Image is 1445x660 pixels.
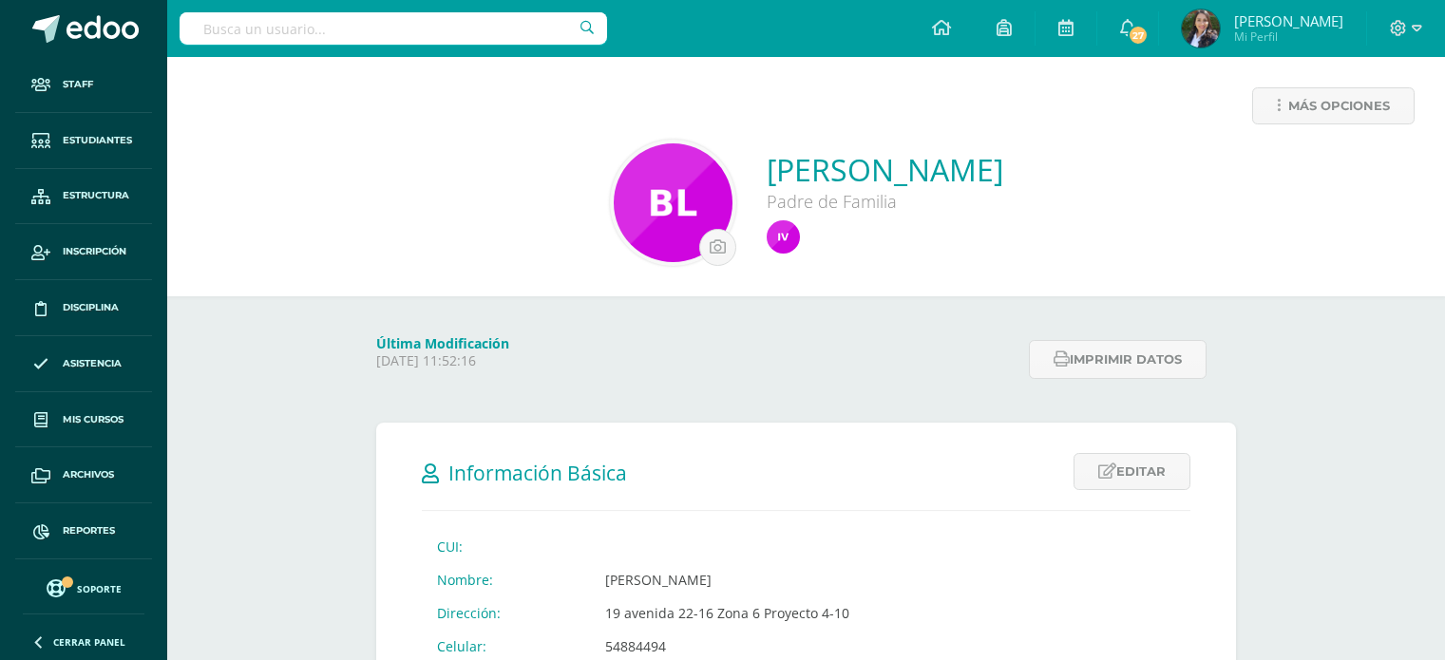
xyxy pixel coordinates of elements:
[180,12,607,45] input: Busca un usuario...
[767,149,1003,190] a: [PERSON_NAME]
[767,190,1003,213] div: Padre de Familia
[1074,453,1190,490] a: Editar
[23,575,144,600] a: Soporte
[1182,9,1220,47] img: a691fb3229d55866dc4a4c80c723f905.png
[63,523,115,538] span: Reportes
[422,596,590,630] td: Dirección:
[15,503,152,559] a: Reportes
[1029,340,1207,379] button: Imprimir datos
[15,113,152,169] a: Estudiantes
[15,57,152,113] a: Staff
[15,280,152,336] a: Disciplina
[63,77,93,92] span: Staff
[63,188,129,203] span: Estructura
[1252,87,1415,124] a: Más opciones
[15,224,152,280] a: Inscripción
[376,334,1017,352] h4: Última Modificación
[15,447,152,503] a: Archivos
[63,356,122,371] span: Asistencia
[1234,28,1343,45] span: Mi Perfil
[15,169,152,225] a: Estructura
[15,336,152,392] a: Asistencia
[1288,88,1390,123] span: Más opciones
[1128,25,1149,46] span: 27
[77,582,122,595] span: Soporte
[448,460,627,486] span: Información Básica
[53,635,125,649] span: Cerrar panel
[590,596,865,630] td: 19 avenida 22-16 Zona 6 Proyecto 4-10
[376,352,1017,369] p: [DATE] 11:52:16
[590,563,865,596] td: [PERSON_NAME]
[614,143,732,262] img: a880854303a6caaff0292e432fa4db86.png
[422,530,590,563] td: CUI:
[767,220,800,254] img: c4ba51546a47f5dfb63b9c8ec5ee7c00.png
[15,392,152,448] a: Mis cursos
[63,133,132,148] span: Estudiantes
[63,300,119,315] span: Disciplina
[1234,11,1343,30] span: [PERSON_NAME]
[63,412,124,427] span: Mis cursos
[63,244,126,259] span: Inscripción
[422,563,590,596] td: Nombre:
[63,467,114,482] span: Archivos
